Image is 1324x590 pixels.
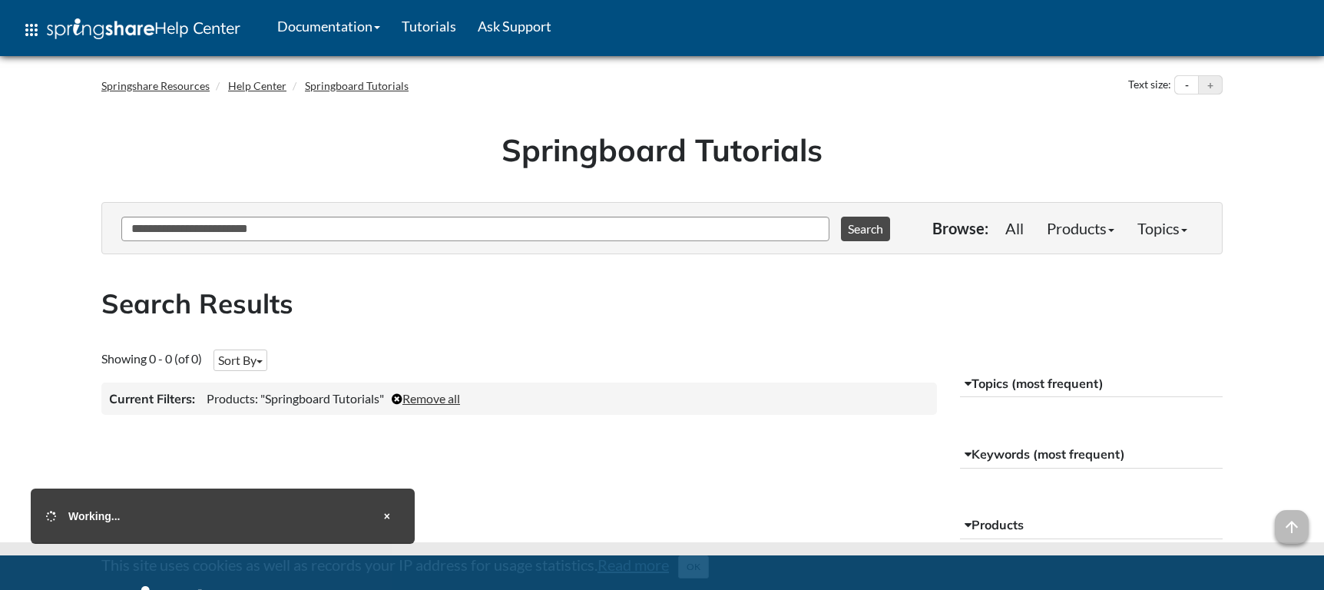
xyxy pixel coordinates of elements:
a: Documentation [266,7,391,45]
span: Products: [207,391,258,406]
button: Sort By [213,350,267,371]
button: Close [678,555,709,578]
a: Ask Support [467,7,562,45]
a: Springshare Resources [101,79,210,92]
div: Text size: [1125,75,1174,95]
h1: Springboard Tutorials [113,128,1211,171]
div: This site uses cookies as well as records your IP address for usage statistics. [86,554,1238,578]
a: Help Center [228,79,286,92]
span: "Springboard Tutorials" [260,391,384,406]
button: Increase text size [1199,76,1222,94]
span: apps [22,21,41,39]
img: Springshare [47,18,154,39]
button: Decrease text size [1175,76,1198,94]
a: Springboard Tutorials [305,79,409,92]
h2: Search Results [101,285,1223,323]
span: Working... [68,510,120,522]
a: arrow_upward [1275,512,1309,530]
a: Read more [597,555,669,574]
a: apps Help Center [12,7,251,53]
button: Search [841,217,890,241]
a: Topics [1126,213,1199,244]
button: Topics (most frequent) [960,370,1223,398]
button: Products [960,512,1223,539]
a: Tutorials [391,7,467,45]
span: Help Center [154,18,240,38]
h3: Current Filters [109,390,195,407]
p: Browse: [932,217,988,239]
a: All [994,213,1035,244]
button: Close [375,504,399,529]
a: Remove all [392,391,460,406]
span: Showing 0 - 0 (of 0) [101,351,202,366]
a: Products [1035,213,1126,244]
button: Keywords (most frequent) [960,441,1223,469]
span: arrow_upward [1275,510,1309,544]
